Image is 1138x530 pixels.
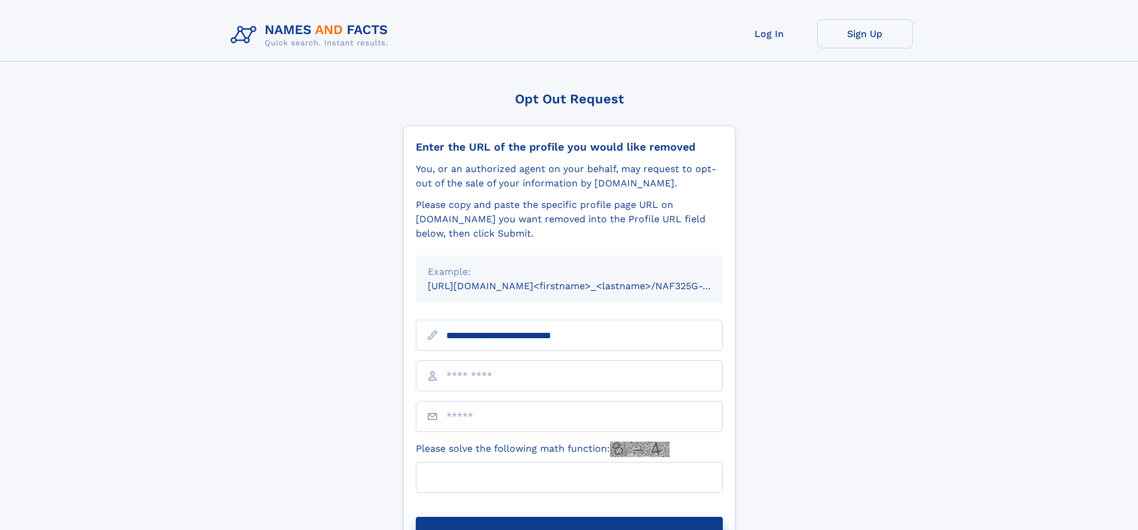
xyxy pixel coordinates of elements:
div: Enter the URL of the profile you would like removed [416,140,723,154]
div: Example: [428,265,711,279]
div: Opt Out Request [403,91,735,106]
a: Log In [722,19,817,48]
a: Sign Up [817,19,913,48]
small: [URL][DOMAIN_NAME]<firstname>_<lastname>/NAF325G-xxxxxxxx [428,280,746,292]
div: Please copy and paste the specific profile page URL on [DOMAIN_NAME] you want removed into the Pr... [416,198,723,241]
div: You, or an authorized agent on your behalf, may request to opt-out of the sale of your informatio... [416,162,723,191]
img: Logo Names and Facts [226,19,398,51]
label: Please solve the following math function: [416,442,670,457]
